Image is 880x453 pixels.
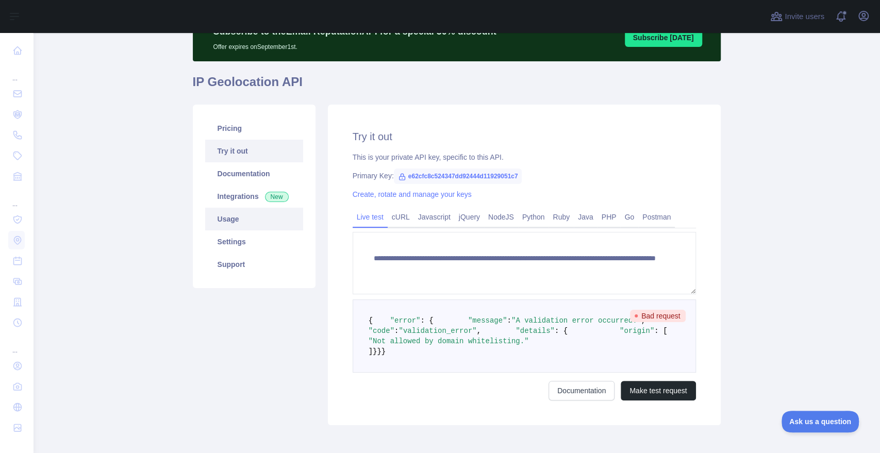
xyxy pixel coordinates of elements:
[353,129,696,144] h2: Try it out
[205,140,303,162] a: Try it out
[373,347,377,356] span: }
[377,347,381,356] span: }
[620,327,654,335] span: "origin"
[507,316,511,325] span: :
[205,162,303,185] a: Documentation
[205,208,303,230] a: Usage
[782,411,859,432] iframe: Toggle Customer Support
[8,188,25,208] div: ...
[353,209,388,225] a: Live test
[205,253,303,276] a: Support
[414,209,455,225] a: Javascript
[638,209,675,225] a: Postman
[388,209,414,225] a: cURL
[353,171,696,181] div: Primary Key:
[518,209,549,225] a: Python
[369,316,373,325] span: {
[516,327,555,335] span: "details"
[625,28,702,47] button: Subscribe [DATE]
[654,327,667,335] span: : [
[477,327,481,335] span: ,
[630,310,686,322] span: Bad request
[549,381,615,400] a: Documentation
[353,190,472,198] a: Create, rotate and manage your keys
[597,209,621,225] a: PHP
[394,169,522,184] span: e62cfc8c524347dd92444d11929051c7
[484,209,518,225] a: NodeJS
[205,117,303,140] a: Pricing
[394,327,399,335] span: :
[420,316,433,325] span: : {
[8,334,25,355] div: ...
[785,11,824,23] span: Invite users
[213,39,496,51] p: Offer expires on September 1st.
[621,381,695,400] button: Make test request
[205,185,303,208] a: Integrations New
[369,347,373,356] span: ]
[549,209,574,225] a: Ruby
[390,316,421,325] span: "error"
[381,347,386,356] span: }
[555,327,568,335] span: : {
[468,316,507,325] span: "message"
[369,327,394,335] span: "code"
[205,230,303,253] a: Settings
[353,152,696,162] div: This is your private API key, specific to this API.
[265,192,289,202] span: New
[369,337,529,345] span: "Not allowed by domain whitelisting."
[8,62,25,82] div: ...
[768,8,826,25] button: Invite users
[511,316,641,325] span: "A validation error occurred."
[620,209,638,225] a: Go
[455,209,484,225] a: jQuery
[574,209,597,225] a: Java
[193,74,721,98] h1: IP Geolocation API
[399,327,476,335] span: "validation_error"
